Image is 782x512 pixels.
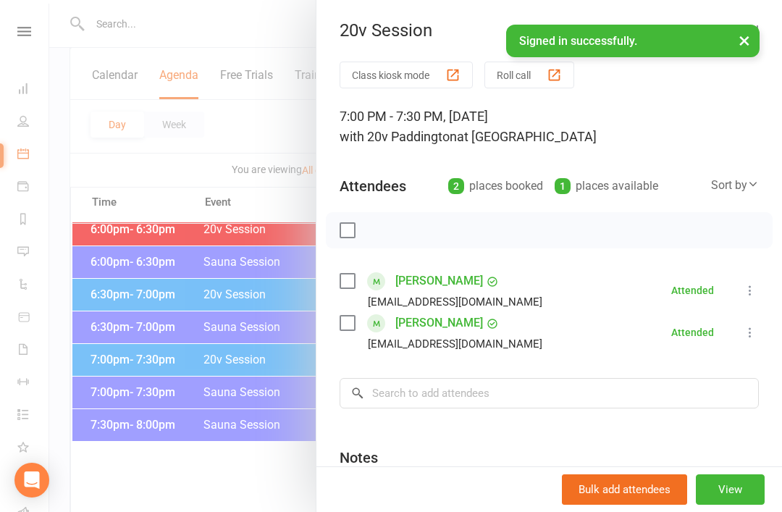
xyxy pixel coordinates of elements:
[340,62,473,88] button: Class kiosk mode
[340,129,457,144] span: with 20v Paddington
[340,176,406,196] div: Attendees
[457,129,597,144] span: at [GEOGRAPHIC_DATA]
[671,285,714,295] div: Attended
[671,327,714,337] div: Attended
[368,335,542,353] div: [EMAIL_ADDRESS][DOMAIN_NAME]
[340,448,378,468] div: Notes
[555,178,571,194] div: 1
[519,34,637,48] span: Signed in successfully.
[731,25,757,56] button: ×
[711,176,759,195] div: Sort by
[340,106,759,147] div: 7:00 PM - 7:30 PM, [DATE]
[484,62,574,88] button: Roll call
[14,463,49,498] div: Open Intercom Messenger
[316,20,782,41] div: 20v Session
[395,269,483,293] a: [PERSON_NAME]
[555,176,658,196] div: places available
[368,293,542,311] div: [EMAIL_ADDRESS][DOMAIN_NAME]
[448,176,543,196] div: places booked
[340,378,759,408] input: Search to add attendees
[395,311,483,335] a: [PERSON_NAME]
[696,474,765,505] button: View
[562,474,687,505] button: Bulk add attendees
[448,178,464,194] div: 2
